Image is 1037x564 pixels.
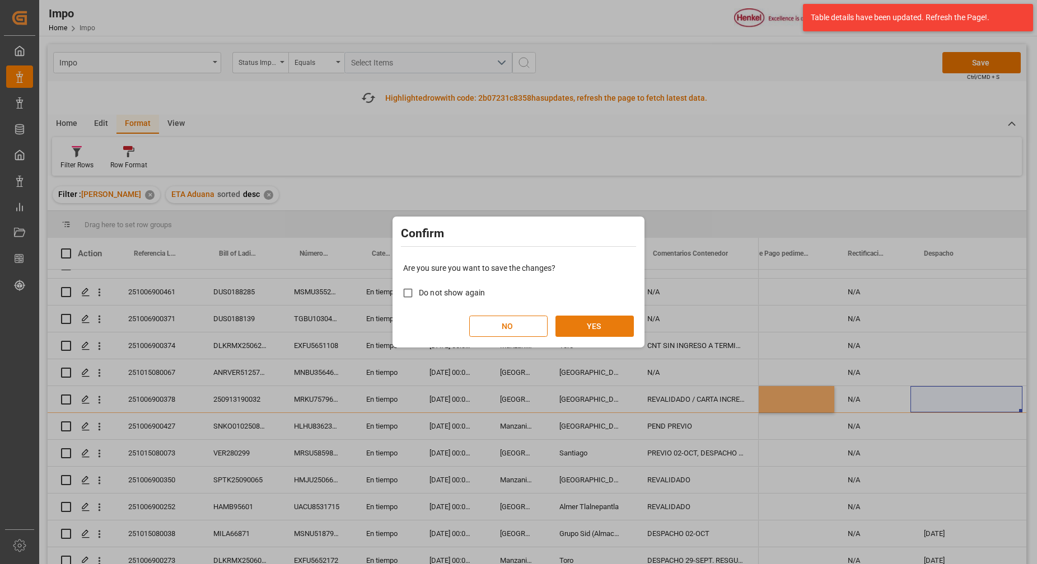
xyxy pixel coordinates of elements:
[419,288,485,297] span: Do not show again
[401,225,636,243] h2: Confirm
[469,316,548,337] button: NO
[555,316,634,337] button: YES
[811,12,1017,23] div: Table details have been updated. Refresh the Page!.
[403,264,555,272] span: Are you sure you want to save the changes?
